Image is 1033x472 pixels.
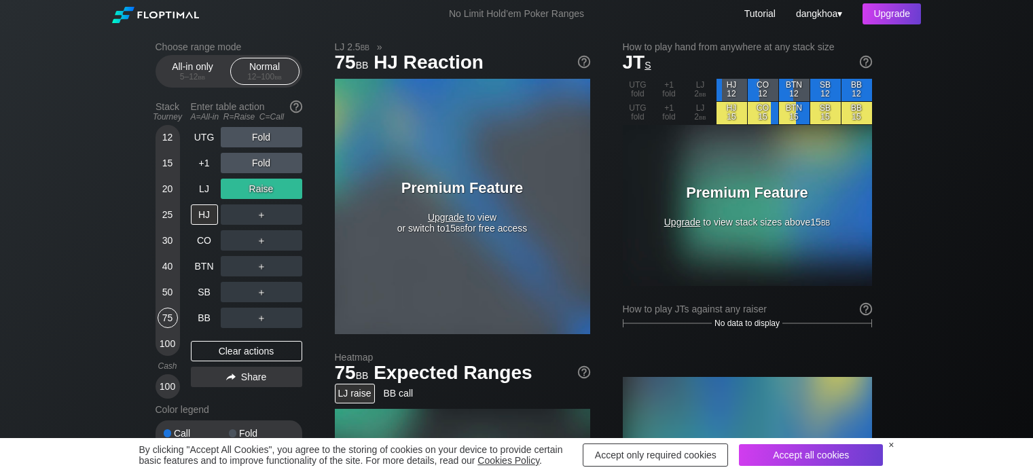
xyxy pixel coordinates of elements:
[888,439,894,450] div: ×
[717,102,747,124] div: HJ 15
[158,127,178,147] div: 12
[158,153,178,173] div: 15
[699,112,706,122] span: bb
[333,52,371,75] span: 75
[810,102,841,124] div: SB 15
[356,367,369,382] span: bb
[156,399,302,420] div: Color legend
[164,72,221,81] div: 5 – 12
[623,52,651,73] span: JT
[841,79,872,101] div: BB 12
[221,230,302,251] div: ＋
[335,384,375,403] div: LJ raise
[221,127,302,147] div: Fold
[191,204,218,225] div: HJ
[748,102,778,124] div: CO 15
[744,8,776,19] a: Tutorial
[623,102,653,124] div: UTG fold
[796,8,838,19] span: dangkhoa
[378,179,547,234] div: to view or switch to 15 for free access
[150,96,185,127] div: Stack
[333,41,372,53] span: LJ 2.5
[158,230,178,251] div: 30
[191,112,302,122] div: A=All-in R=Raise C=Call
[858,302,873,316] img: help.32db89a4.svg
[236,72,293,81] div: 12 – 100
[623,41,872,52] h2: How to play hand from anywhere at any stack size
[221,308,302,328] div: ＋
[229,429,294,438] div: Fold
[226,374,236,381] img: share.864f2f62.svg
[191,256,218,276] div: BTN
[150,361,185,371] div: Cash
[739,444,883,466] div: Accept all cookies
[699,89,706,98] span: bb
[428,212,465,223] span: Upgrade
[429,8,604,22] div: No Limit Hold’em Poker Ranges
[583,443,728,467] div: Accept only required cookies
[863,3,921,24] div: Upgrade
[380,384,417,403] div: BB call
[221,282,302,302] div: ＋
[289,99,304,114] img: help.32db89a4.svg
[714,319,780,328] span: No data to display
[191,282,218,302] div: SB
[164,429,229,438] div: Call
[158,204,178,225] div: 25
[139,444,573,466] div: By clicking "Accept All Cookies", you agree to the storing of cookies on your device to provide c...
[779,102,810,124] div: BTN 15
[221,204,302,225] div: ＋
[333,363,371,385] span: 75
[623,304,872,314] div: How to play JTs against any raiser
[335,361,590,384] h1: Expected Ranges
[378,179,547,197] h3: Premium Feature
[191,341,302,361] div: Clear actions
[191,127,218,147] div: UTG
[158,282,178,302] div: 50
[779,79,810,101] div: BTN 12
[158,179,178,199] div: 20
[221,153,302,173] div: Fold
[191,96,302,127] div: Enter table action
[191,308,218,328] div: BB
[717,79,747,101] div: HJ 12
[369,41,389,52] span: »
[662,436,832,454] h3: Premium Feature
[274,72,282,81] span: bb
[841,102,872,124] div: BB 15
[654,79,685,101] div: +1 fold
[748,79,778,101] div: CO 12
[234,58,296,84] div: Normal
[356,56,369,71] span: bb
[158,256,178,276] div: 40
[371,52,486,75] span: HJ Reaction
[221,179,302,199] div: Raise
[664,217,701,228] span: Upgrade
[793,6,844,21] div: ▾
[645,56,651,71] span: s
[858,54,873,69] img: help.32db89a4.svg
[577,54,592,69] img: help.32db89a4.svg
[191,153,218,173] div: +1
[191,367,302,387] div: Share
[221,256,302,276] div: ＋
[577,365,592,380] img: help.32db89a4.svg
[477,455,539,466] a: Cookies Policy
[191,230,218,251] div: CO
[456,223,465,234] span: bb
[158,308,178,328] div: 75
[654,102,685,124] div: +1 fold
[361,41,369,52] span: bb
[156,41,302,52] h2: Choose range mode
[685,102,716,124] div: LJ 2
[150,112,185,122] div: Tourney
[112,7,199,23] img: Floptimal logo
[191,179,218,199] div: LJ
[158,376,178,397] div: 100
[821,217,830,228] span: bb
[810,79,841,101] div: SB 12
[662,184,832,202] h3: Premium Feature
[685,79,716,101] div: LJ 2
[623,79,653,101] div: UTG fold
[158,333,178,354] div: 100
